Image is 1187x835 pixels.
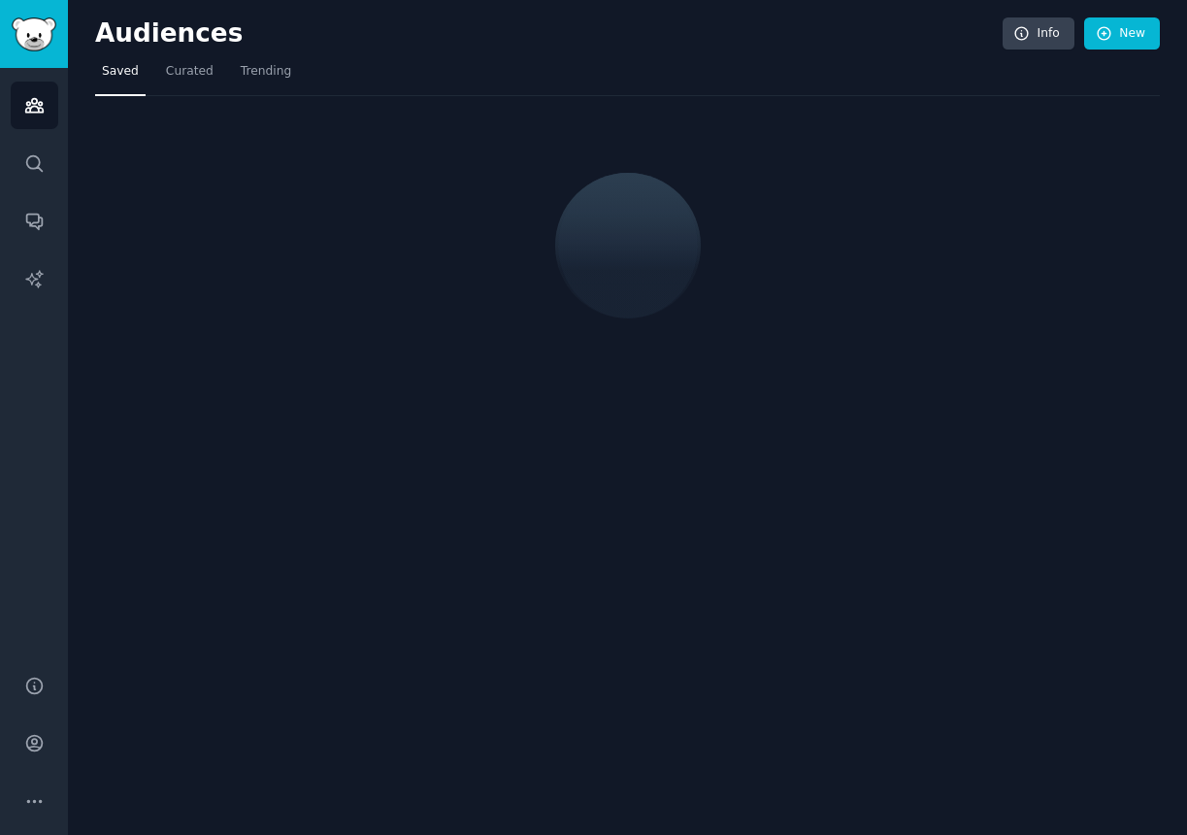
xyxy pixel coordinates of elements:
[166,63,214,81] span: Curated
[1084,17,1160,50] a: New
[241,63,291,81] span: Trending
[234,56,298,96] a: Trending
[102,63,139,81] span: Saved
[95,18,1003,50] h2: Audiences
[12,17,56,51] img: GummySearch logo
[159,56,220,96] a: Curated
[95,56,146,96] a: Saved
[1003,17,1074,50] a: Info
